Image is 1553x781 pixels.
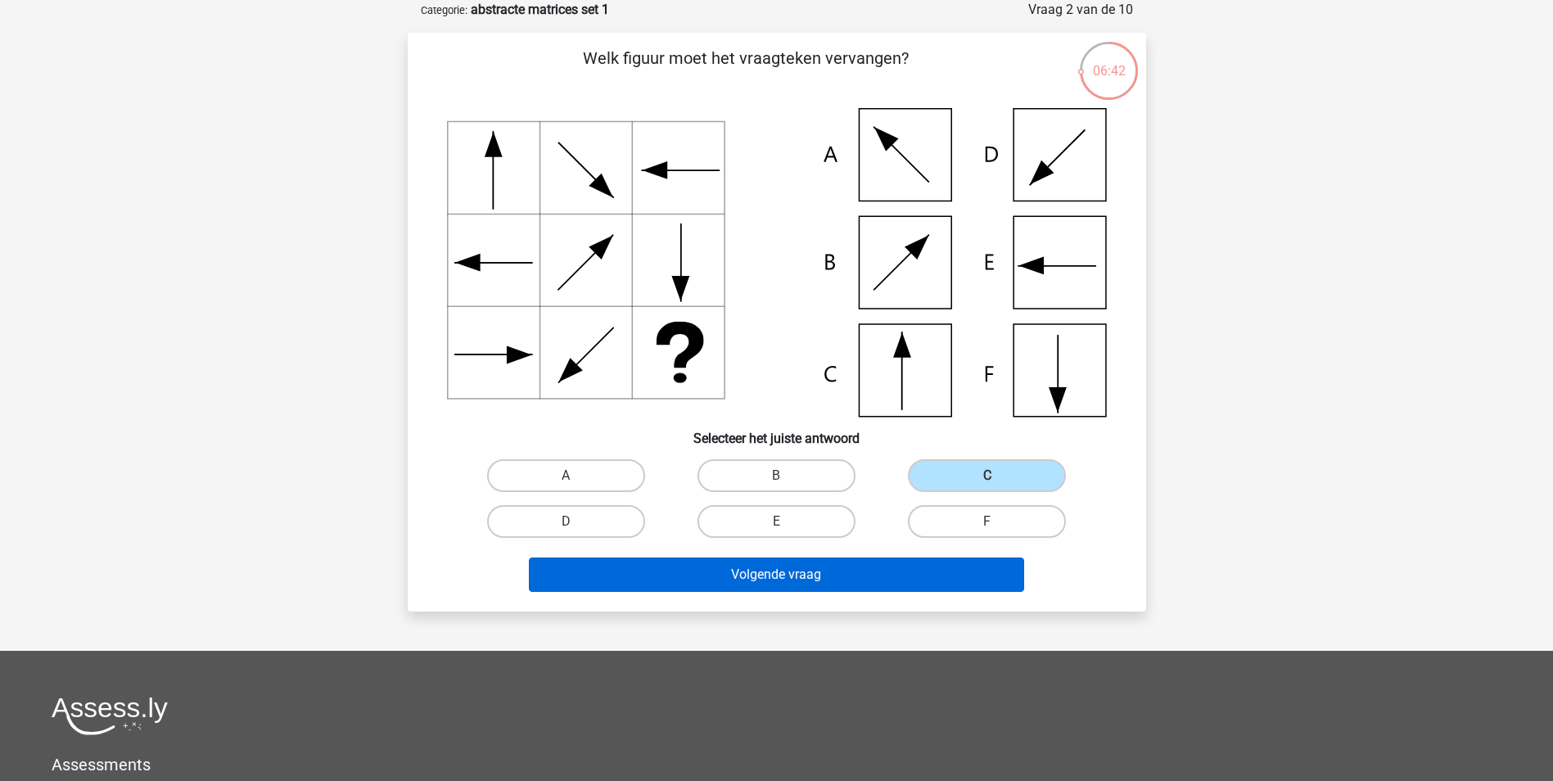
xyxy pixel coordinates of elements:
[487,459,645,492] label: A
[908,505,1066,538] label: F
[434,418,1120,446] h6: Selecteer het juiste antwoord
[1078,40,1140,81] div: 06:42
[487,505,645,538] label: D
[697,505,856,538] label: E
[434,46,1059,95] p: Welk figuur moet het vraagteken vervangen?
[697,459,856,492] label: B
[471,2,609,17] strong: abstracte matrices set 1
[52,755,1501,774] h5: Assessments
[52,697,168,735] img: Assessly logo
[421,4,467,16] small: Categorie:
[908,459,1066,492] label: C
[529,558,1024,592] button: Volgende vraag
